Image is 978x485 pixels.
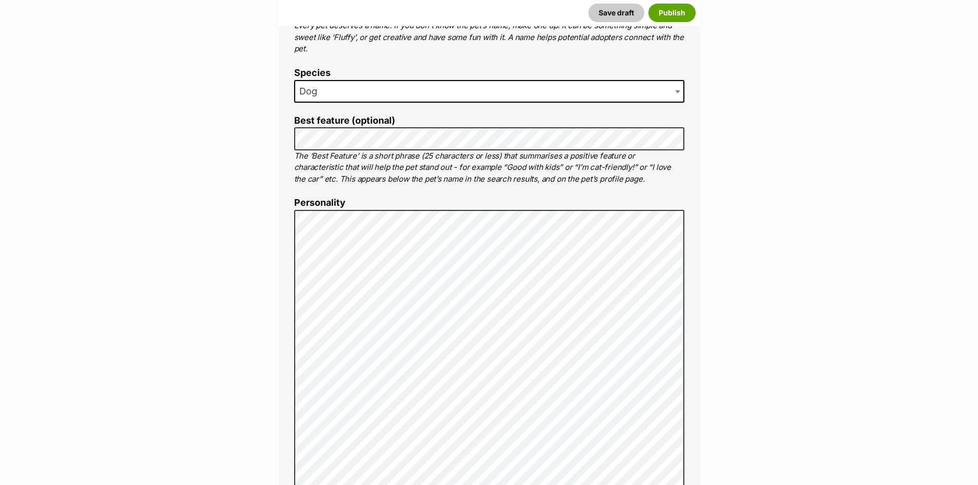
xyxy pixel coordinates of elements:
label: Personality [294,198,684,208]
label: Species [294,68,684,79]
p: Every pet deserves a name. If you don’t know the pet’s name, make one up! It can be something sim... [294,20,684,55]
p: The ‘Best Feature’ is a short phrase (25 characters or less) that summarises a positive feature o... [294,150,684,185]
label: Best feature (optional) [294,115,684,126]
button: Publish [648,4,696,22]
span: Dog [295,84,328,99]
button: Save draft [588,4,644,22]
span: Dog [294,80,684,103]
